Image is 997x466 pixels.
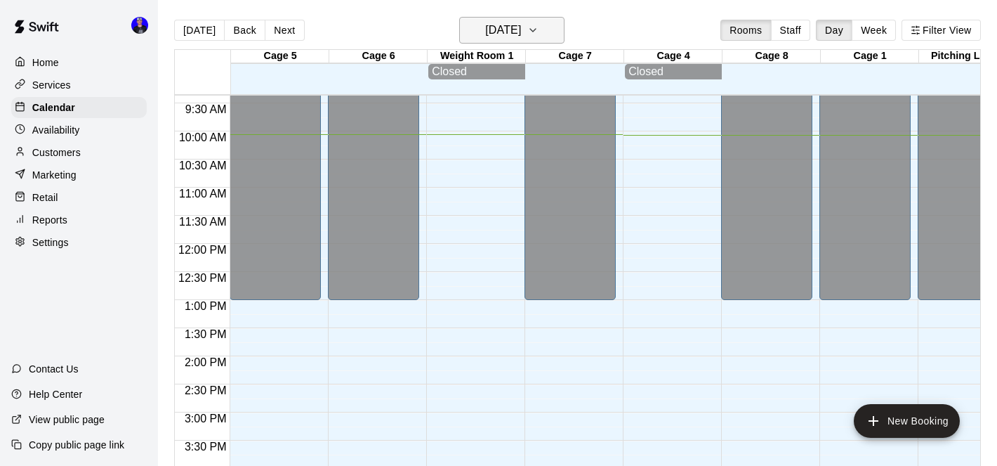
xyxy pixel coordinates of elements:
button: Staff [771,20,811,41]
a: Home [11,52,147,73]
span: 3:00 PM [181,413,230,425]
div: Closed [432,65,522,78]
p: Calendar [32,101,75,115]
span: 3:30 PM [181,441,230,453]
a: Marketing [11,164,147,186]
p: Copy public page link [29,438,124,452]
button: Day [816,20,852,41]
div: Cage 4 [624,50,722,63]
div: Cage 6 [329,50,428,63]
button: add [854,404,960,438]
div: Weight Room 1 [428,50,526,63]
span: 12:30 PM [175,272,230,284]
a: Reports [11,209,147,231]
a: Settings [11,232,147,253]
p: Services [32,78,71,92]
span: 12:00 PM [175,244,230,256]
a: Availability [11,119,147,141]
div: Cage 8 [722,50,821,63]
span: 11:00 AM [176,188,230,200]
div: Tyler LeClair [128,11,158,39]
p: Availability [32,123,80,137]
span: 11:30 AM [176,216,230,228]
button: Rooms [720,20,771,41]
span: 10:00 AM [176,131,230,143]
button: [DATE] [459,17,564,44]
p: Reports [32,213,67,227]
div: Cage 7 [526,50,624,63]
a: Calendar [11,97,147,118]
div: Cage 5 [231,50,329,63]
a: Customers [11,142,147,163]
p: View public page [29,413,105,427]
span: 2:30 PM [181,384,230,396]
p: Retail [32,190,58,205]
button: [DATE] [174,20,225,41]
p: Home [32,56,59,70]
span: 9:30 AM [182,103,230,115]
button: Filter View [902,20,980,41]
span: 1:00 PM [181,300,230,312]
p: Customers [32,145,81,160]
p: Marketing [32,168,77,182]
p: Help Center [29,387,82,401]
span: 1:30 PM [181,328,230,340]
a: Retail [11,187,147,208]
h6: [DATE] [485,20,521,40]
p: Settings [32,235,69,250]
a: Services [11,75,147,96]
div: Cage 1 [821,50,919,63]
img: Tyler LeClair [131,17,148,34]
button: Week [852,20,896,41]
button: Back [224,20,265,41]
div: Closed [628,65,718,78]
p: Contact Us [29,362,79,376]
span: 10:30 AM [176,160,230,171]
span: 2:00 PM [181,356,230,368]
button: Next [265,20,304,41]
